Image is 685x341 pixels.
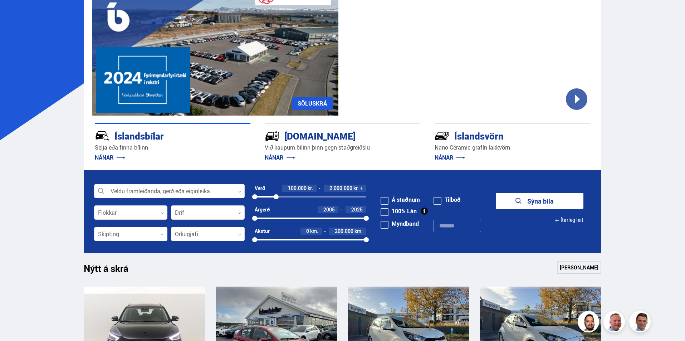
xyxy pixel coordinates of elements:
[292,97,333,110] a: SÖLUSKRÁ
[353,185,359,191] span: kr.
[435,129,565,142] div: Íslandsvörn
[381,197,420,203] label: Á staðnum
[579,312,600,333] img: nhp88E3Fdnt1Opn2.png
[288,185,307,191] span: 100.000
[84,263,141,278] h1: Nýtt á skrá
[265,143,420,152] p: Við kaupum bílinn þinn gegn staðgreiðslu
[329,185,352,191] span: 2.000.000
[265,128,280,143] img: tr5P-W3DuiFaO7aO.svg
[335,228,353,234] span: 200.000
[354,228,363,234] span: km.
[95,154,125,161] a: NÁNAR
[360,185,363,191] span: +
[308,185,313,191] span: kr.
[557,261,601,274] a: [PERSON_NAME]
[310,228,318,234] span: km.
[605,312,626,333] img: siFngHWaQ9KaOqBr.png
[323,206,335,213] span: 2005
[6,3,27,24] button: Opna LiveChat spjallviðmót
[554,212,583,228] button: Ítarleg leit
[95,128,110,143] img: JRvxyua_JYH6wB4c.svg
[435,143,590,152] p: Nano Ceramic grafín lakkvörn
[435,154,465,161] a: NÁNAR
[306,228,309,234] span: 0
[95,143,250,152] p: Selja eða finna bílinn
[630,312,652,333] img: FbJEzSuNWCJXmdc-.webp
[265,129,395,142] div: [DOMAIN_NAME]
[255,228,270,234] div: Akstur
[435,128,450,143] img: -Svtn6bYgwAsiwNX.svg
[351,206,363,213] span: 2025
[381,208,417,214] label: 100% Lán
[496,193,583,209] button: Sýna bíla
[265,154,295,161] a: NÁNAR
[95,129,225,142] div: Íslandsbílar
[255,207,270,213] div: Árgerð
[434,197,461,203] label: Tilboð
[381,221,419,226] label: Myndband
[255,185,265,191] div: Verð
